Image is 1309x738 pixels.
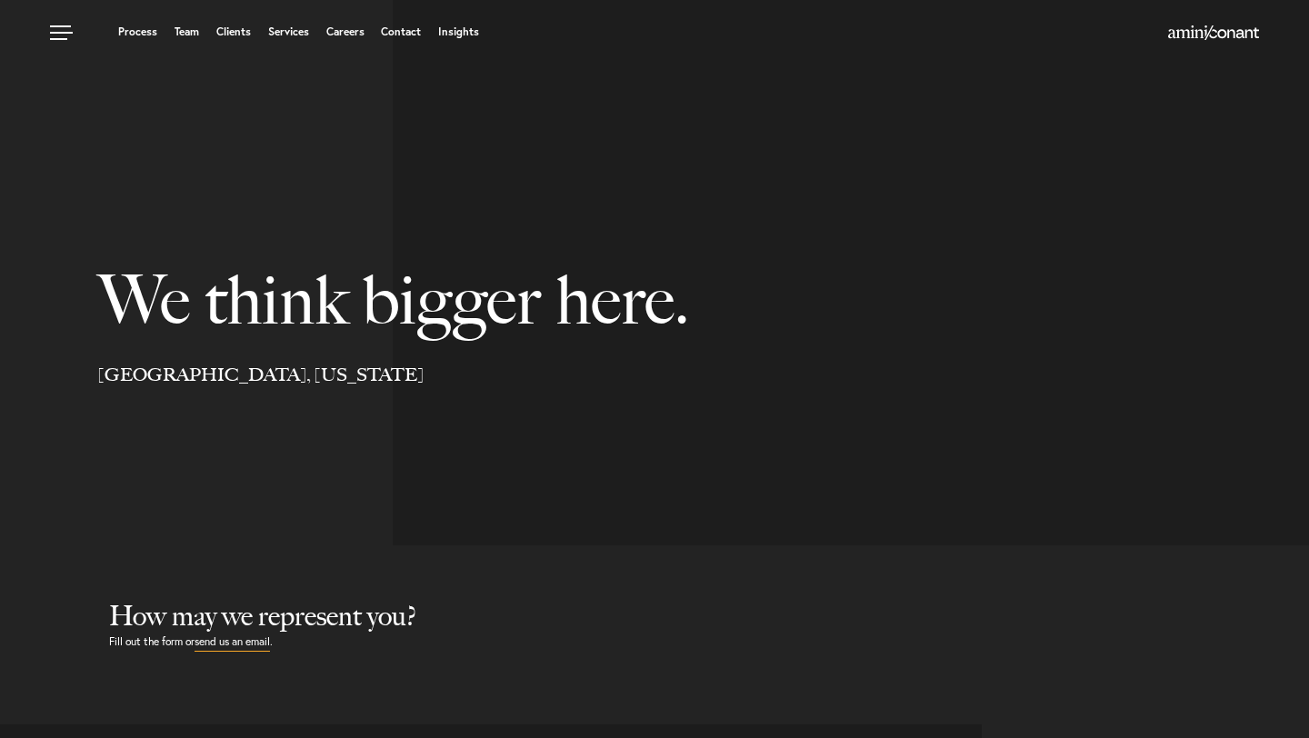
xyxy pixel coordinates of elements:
[109,633,1309,652] p: Fill out the form or .
[268,26,309,37] a: Services
[118,26,157,37] a: Process
[216,26,251,37] a: Clients
[381,26,421,37] a: Contact
[1168,25,1259,40] img: Amini & Conant
[438,26,479,37] a: Insights
[175,26,199,37] a: Team
[1168,26,1259,41] a: Home
[195,633,270,652] a: send us an email
[109,600,1309,633] h2: How may we represent you?
[326,26,365,37] a: Careers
